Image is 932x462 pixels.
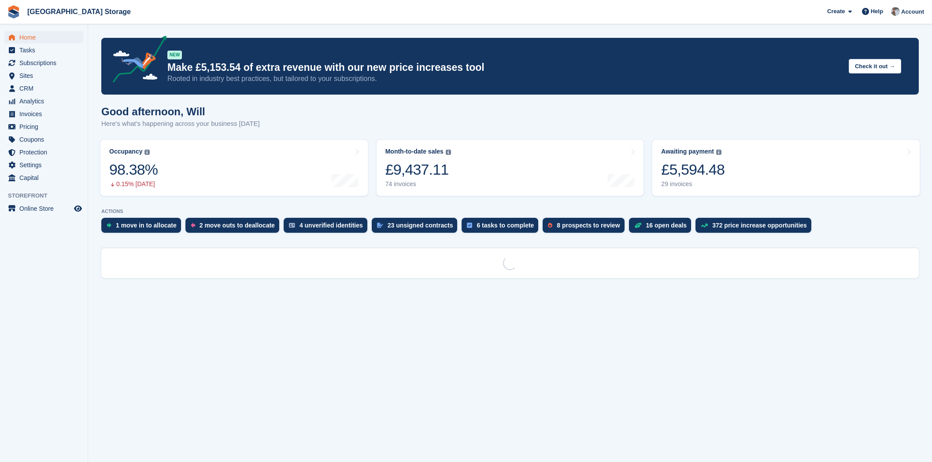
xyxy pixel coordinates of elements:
[107,223,111,228] img: move_ins_to_allocate_icon-fdf77a2bb77ea45bf5b3d319d69a93e2d87916cf1d5bf7949dd705db3b84f3ca.svg
[849,59,901,73] button: Check it out →
[101,218,185,237] a: 1 move in to allocate
[167,51,182,59] div: NEW
[377,223,383,228] img: contract_signature_icon-13c848040528278c33f63329250d36e43548de30e8caae1d1a13099fd9432cc5.svg
[19,57,72,69] span: Subscriptions
[716,150,721,155] img: icon-info-grey-7440780725fd019a000dd9b08b2336e03edf1995a4989e88bcd33f0948082b44.svg
[543,218,629,237] a: 8 prospects to review
[19,121,72,133] span: Pricing
[701,224,708,227] img: price_increase_opportunities-93ffe204e8149a01c8c9dc8f82e8f89637d9d84a8eef4429ea346261dce0b2c0.svg
[101,209,919,214] p: ACTIONS
[19,172,72,184] span: Capital
[116,222,177,229] div: 1 move in to allocate
[385,148,444,155] div: Month-to-date sales
[4,95,83,107] a: menu
[4,82,83,95] a: menu
[7,5,20,18] img: stora-icon-8386f47178a22dfd0bd8f6a31ec36ba5ce8667c1dd55bd0f319d3a0aa187defe.svg
[109,180,158,188] div: 0.15% [DATE]
[191,223,195,228] img: move_outs_to_deallocate_icon-f764333ba52eb49d3ac5e1228854f67142a1ed5810a6f6cc68b1a99e826820c5.svg
[8,191,88,200] span: Storefront
[4,146,83,158] a: menu
[467,223,472,228] img: task-75834270c22a3079a89374b754ae025e5fb1db73e45f91037f5363f120a921f8.svg
[289,223,295,228] img: verify_identity-adf6edd0f0f0b5bbfe63781bf79b02c33cf7c696d77639b501bdc392416b5a36.svg
[446,150,451,155] img: icon-info-grey-7440780725fd019a000dd9b08b2336e03edf1995a4989e88bcd33f0948082b44.svg
[19,202,72,215] span: Online Store
[646,222,687,229] div: 16 open deals
[462,218,543,237] a: 6 tasks to complete
[4,159,83,171] a: menu
[105,36,167,86] img: price-adjustments-announcement-icon-8257ccfd72463d97f412b2fc003d46551f7dbcb40ab6d574587a9cd5c0d94...
[167,74,842,84] p: Rooted in industry best practices, but tailored to your subscriptions.
[661,180,725,188] div: 29 invoices
[652,140,920,196] a: Awaiting payment £5,594.48 29 invoices
[185,218,284,237] a: 2 move outs to deallocate
[167,61,842,74] p: Make £5,153.54 of extra revenue with our new price increases tool
[19,82,72,95] span: CRM
[101,119,260,129] p: Here's what's happening across your business [DATE]
[73,203,83,214] a: Preview store
[4,57,83,69] a: menu
[109,148,142,155] div: Occupancy
[4,108,83,120] a: menu
[871,7,883,16] span: Help
[19,44,72,56] span: Tasks
[4,172,83,184] a: menu
[4,121,83,133] a: menu
[4,44,83,56] a: menu
[19,31,72,44] span: Home
[634,222,642,228] img: deal-1b604bf984904fb50ccaf53a9ad4b4a5d6e5aea283cecdc64d6e3604feb123c2.svg
[388,222,453,229] div: 23 unsigned contracts
[477,222,534,229] div: 6 tasks to complete
[4,202,83,215] a: menu
[19,108,72,120] span: Invoices
[372,218,462,237] a: 23 unsigned contracts
[24,4,134,19] a: [GEOGRAPHIC_DATA] Storage
[19,159,72,171] span: Settings
[300,222,363,229] div: 4 unverified identities
[284,218,372,237] a: 4 unverified identities
[4,70,83,82] a: menu
[661,161,725,179] div: £5,594.48
[109,161,158,179] div: 98.38%
[901,7,924,16] span: Account
[712,222,807,229] div: 372 price increase opportunities
[661,148,714,155] div: Awaiting payment
[144,150,150,155] img: icon-info-grey-7440780725fd019a000dd9b08b2336e03edf1995a4989e88bcd33f0948082b44.svg
[19,70,72,82] span: Sites
[385,180,451,188] div: 74 invoices
[695,218,816,237] a: 372 price increase opportunities
[4,31,83,44] a: menu
[101,106,260,117] h1: Good afternoon, Will
[19,95,72,107] span: Analytics
[557,222,620,229] div: 8 prospects to review
[19,146,72,158] span: Protection
[19,133,72,146] span: Coupons
[100,140,368,196] a: Occupancy 98.38% 0.15% [DATE]
[377,140,644,196] a: Month-to-date sales £9,437.11 74 invoices
[4,133,83,146] a: menu
[548,223,552,228] img: prospect-51fa495bee0391a8d652442698ab0144808aea92771e9ea1ae160a38d050c398.svg
[200,222,275,229] div: 2 move outs to deallocate
[385,161,451,179] div: £9,437.11
[827,7,845,16] span: Create
[891,7,900,16] img: Will Strivens
[629,218,696,237] a: 16 open deals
